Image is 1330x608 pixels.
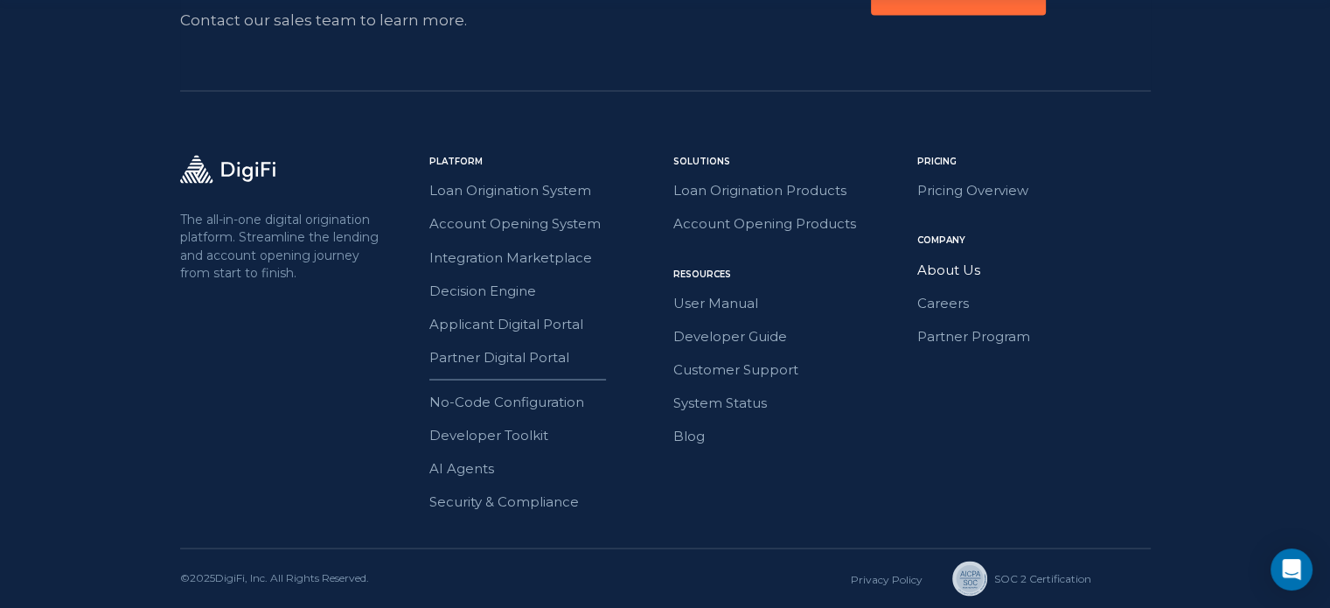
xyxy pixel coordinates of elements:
[952,561,1069,596] a: SOC 2 Сertification
[429,213,663,235] a: Account Opening System
[673,213,907,235] a: Account Opening Products
[917,291,1151,314] a: Careers
[429,423,663,446] a: Developer Toolkit
[917,179,1151,202] a: Pricing Overview
[917,234,1151,248] div: Company
[673,358,907,381] a: Customer Support
[429,457,663,479] a: AI Agents
[180,8,569,32] div: Contact our sales team to learn more.
[673,179,907,202] a: Loan Origination Products
[917,258,1151,281] a: About Us
[851,572,923,585] a: Privacy Policy
[429,346,663,368] a: Partner Digital Portal
[673,391,907,414] a: System Status
[429,312,663,335] a: Applicant Digital Portal
[429,155,663,169] div: Platform
[429,490,663,513] a: Security & Compliance
[429,279,663,302] a: Decision Engine
[180,570,369,587] div: © 2025 DigiFi, Inc. All Rights Reserved.
[917,325,1151,347] a: Partner Program
[429,246,663,269] a: Integration Marketplace
[917,155,1151,169] div: Pricing
[673,325,907,347] a: Developer Guide
[994,570,1091,586] div: SOC 2 Сertification
[180,211,383,281] p: The all-in-one digital origination platform. Streamline the lending and account opening journey f...
[673,424,907,447] a: Blog
[429,179,663,202] a: Loan Origination System
[673,267,907,281] div: Resources
[1271,549,1313,591] div: Open Intercom Messenger
[429,390,663,413] a: No-Code Configuration
[673,291,907,314] a: User Manual
[673,155,907,169] div: Solutions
